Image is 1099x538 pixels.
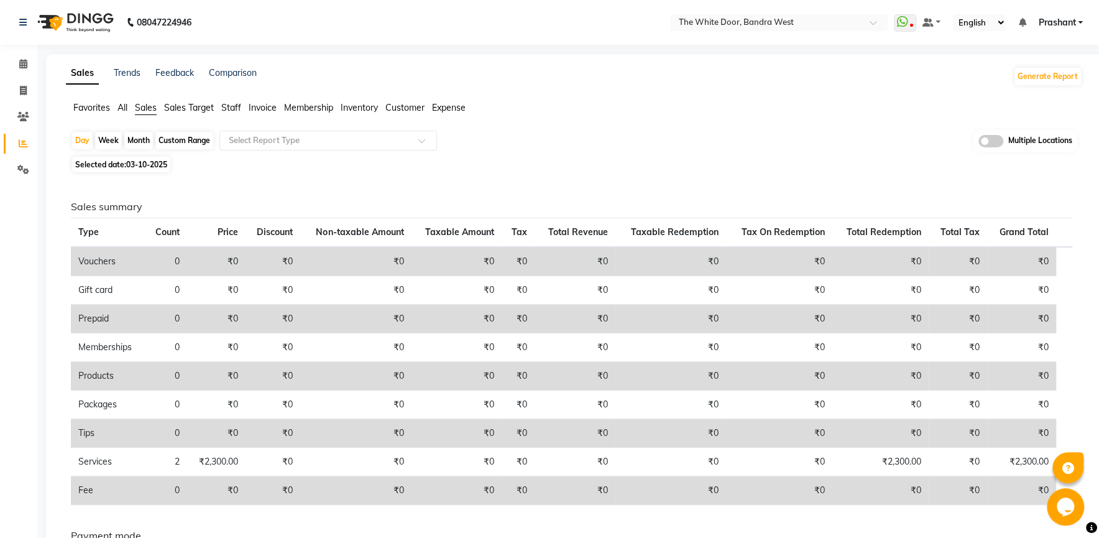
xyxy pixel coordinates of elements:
td: ₹0 [187,333,246,362]
span: Invoice [249,102,277,113]
span: Customer [385,102,425,113]
td: ₹0 [987,391,1056,419]
td: ₹0 [832,362,928,391]
span: Discount [257,226,293,238]
span: Multiple Locations [1008,135,1072,147]
td: ₹0 [300,419,411,448]
td: ₹0 [411,391,502,419]
td: ₹0 [929,276,987,305]
td: ₹0 [502,476,535,505]
td: Fee [71,476,145,505]
td: ₹0 [300,247,411,276]
td: 0 [145,276,187,305]
td: ₹0 [246,448,301,476]
td: ₹0 [832,333,928,362]
td: ₹0 [300,276,411,305]
b: 08047224946 [137,5,191,40]
span: Non-taxable Amount [316,226,403,238]
td: ₹0 [615,476,726,505]
h6: Sales summary [71,201,1072,213]
td: ₹0 [187,247,246,276]
td: ₹0 [987,362,1056,391]
td: ₹0 [726,476,832,505]
td: Packages [71,391,145,419]
td: ₹2,300.00 [987,448,1056,476]
td: ₹0 [502,333,535,362]
a: Feedback [155,67,194,78]
td: ₹0 [726,391,832,419]
td: ₹0 [246,362,301,391]
span: Taxable Amount [425,226,494,238]
span: Tax [512,226,527,238]
td: 0 [145,333,187,362]
a: Sales [66,62,99,85]
td: ₹0 [726,419,832,448]
td: ₹0 [502,247,535,276]
img: logo [32,5,117,40]
td: Memberships [71,333,145,362]
td: ₹0 [411,247,502,276]
td: ₹0 [187,362,246,391]
td: ₹0 [832,276,928,305]
td: Gift card [71,276,145,305]
td: ₹0 [300,391,411,419]
td: 2 [145,448,187,476]
td: ₹0 [929,362,987,391]
td: 0 [145,391,187,419]
td: ₹0 [535,419,615,448]
a: Trends [114,67,140,78]
a: Comparison [209,67,257,78]
td: ₹0 [246,333,301,362]
span: Sales [135,102,157,113]
td: ₹0 [411,276,502,305]
td: ₹0 [411,419,502,448]
td: ₹0 [832,476,928,505]
td: ₹0 [726,276,832,305]
td: ₹0 [187,419,246,448]
td: ₹0 [300,448,411,476]
td: ₹0 [615,448,726,476]
td: 0 [145,362,187,391]
td: ₹0 [411,448,502,476]
td: ₹0 [726,305,832,333]
span: Expense [432,102,466,113]
td: ₹0 [987,476,1056,505]
td: ₹0 [535,448,615,476]
span: Total Redemption [847,226,921,238]
td: ₹0 [987,276,1056,305]
td: ₹0 [502,419,535,448]
button: Generate Report [1014,68,1081,85]
td: ₹0 [411,305,502,333]
td: ₹0 [502,362,535,391]
td: ₹0 [187,476,246,505]
span: Grand Total [1000,226,1049,238]
span: Tax On Redemption [741,226,824,238]
span: Total Revenue [548,226,608,238]
div: Day [72,132,93,149]
td: 0 [145,419,187,448]
td: ₹0 [535,247,615,276]
td: Services [71,448,145,476]
td: ₹0 [300,333,411,362]
td: ₹0 [411,362,502,391]
span: 03-10-2025 [126,160,167,169]
td: ₹0 [929,391,987,419]
td: ₹0 [502,305,535,333]
td: Vouchers [71,247,145,276]
span: Prashant [1038,16,1075,29]
td: ₹0 [535,276,615,305]
span: Staff [221,102,241,113]
td: ₹0 [246,276,301,305]
td: 0 [145,247,187,276]
td: ₹0 [929,247,987,276]
td: ₹0 [246,247,301,276]
td: ₹0 [726,448,832,476]
span: Price [218,226,238,238]
td: ₹0 [535,362,615,391]
td: Tips [71,419,145,448]
div: Custom Range [155,132,213,149]
td: ₹0 [300,362,411,391]
td: ₹0 [615,362,726,391]
td: Products [71,362,145,391]
td: ₹0 [726,247,832,276]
